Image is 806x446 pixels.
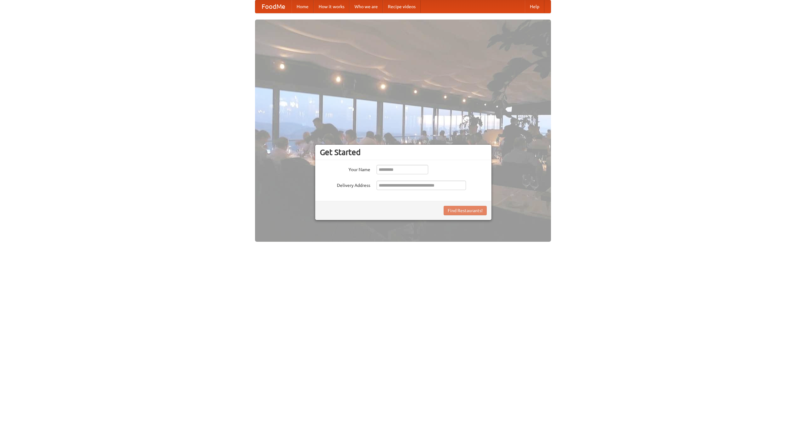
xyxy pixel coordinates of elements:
a: Who we are [349,0,383,13]
a: FoodMe [255,0,292,13]
a: Home [292,0,314,13]
h3: Get Started [320,148,487,157]
label: Delivery Address [320,181,370,188]
a: Recipe videos [383,0,421,13]
label: Your Name [320,165,370,173]
a: Help [525,0,544,13]
button: Find Restaurants! [444,206,487,215]
a: How it works [314,0,349,13]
